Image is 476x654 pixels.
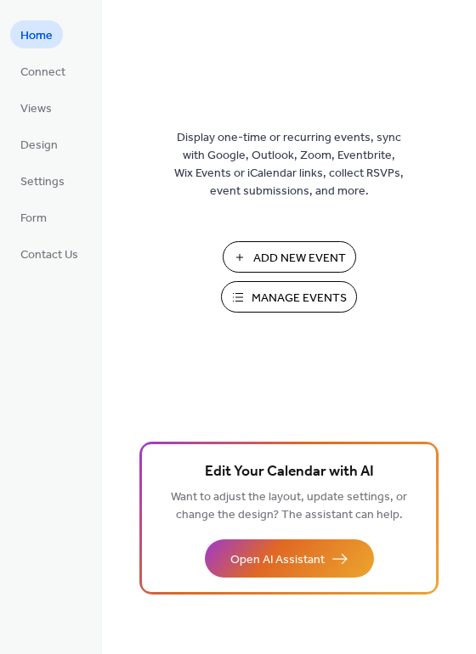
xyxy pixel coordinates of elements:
a: Design [10,130,68,158]
span: Display one-time or recurring events, sync with Google, Outlook, Zoom, Eventbrite, Wix Events or ... [174,129,404,200]
span: Design [20,137,58,155]
span: Connect [20,64,65,82]
span: Add New Event [253,250,346,268]
span: Settings [20,173,65,191]
span: Home [20,27,53,45]
a: Home [10,20,63,48]
span: Contact Us [20,246,78,264]
a: Views [10,93,62,121]
a: Connect [10,57,76,85]
span: Views [20,100,52,118]
span: Form [20,210,47,228]
a: Settings [10,166,75,195]
span: Want to adjust the layout, update settings, or change the design? The assistant can help. [171,486,407,527]
span: Manage Events [252,290,347,307]
span: Edit Your Calendar with AI [205,460,374,484]
button: Open AI Assistant [205,539,374,578]
button: Add New Event [223,241,356,273]
a: Contact Us [10,240,88,268]
a: Form [10,203,57,231]
span: Open AI Assistant [230,551,325,569]
button: Manage Events [221,281,357,313]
